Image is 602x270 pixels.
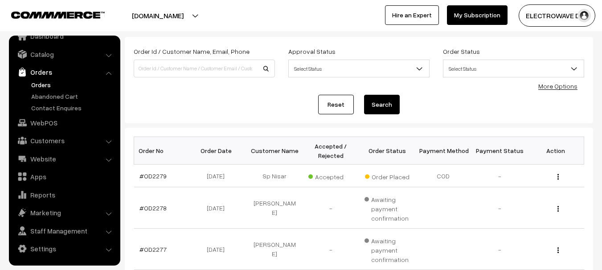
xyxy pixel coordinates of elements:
[365,170,410,181] span: Order Placed
[190,229,246,270] td: [DATE]
[11,169,117,185] a: Apps
[471,187,528,229] td: -
[303,137,359,165] th: Accepted / Rejected
[308,170,353,181] span: Accepted
[11,241,117,257] a: Settings
[139,204,167,212] a: #OD2278
[364,193,410,223] span: Awaiting payment confirmation
[246,165,303,187] td: Sp Nisar
[318,95,354,114] a: Reset
[443,47,480,56] label: Order Status
[415,137,471,165] th: Payment Method
[11,115,117,131] a: WebPOS
[364,234,410,264] span: Awaiting payment confirmation
[190,137,246,165] th: Order Date
[101,4,215,27] button: [DOMAIN_NAME]
[557,206,559,212] img: Menu
[134,137,190,165] th: Order No
[11,223,117,239] a: Staff Management
[528,137,584,165] th: Action
[577,9,591,22] img: user
[29,92,117,101] a: Abandoned Cart
[11,28,117,44] a: Dashboard
[519,4,595,27] button: ELECTROWAVE DE…
[538,82,577,90] a: More Options
[385,5,439,25] a: Hire an Expert
[557,247,559,253] img: Menu
[447,5,508,25] a: My Subscription
[11,187,117,203] a: Reports
[303,187,359,229] td: -
[359,137,415,165] th: Order Status
[246,187,303,229] td: [PERSON_NAME]
[134,47,250,56] label: Order Id / Customer Name, Email, Phone
[139,246,167,253] a: #OD2277
[29,103,117,113] a: Contact Enquires
[11,64,117,80] a: Orders
[29,80,117,89] a: Orders
[471,137,528,165] th: Payment Status
[190,187,246,229] td: [DATE]
[471,229,528,270] td: -
[11,151,117,167] a: Website
[289,61,429,77] span: Select Status
[139,172,167,180] a: #OD2279
[134,60,275,77] input: Order Id / Customer Name / Customer Email / Customer Phone
[288,47,336,56] label: Approval Status
[415,165,471,187] td: COD
[303,229,359,270] td: -
[443,60,584,77] span: Select Status
[471,165,528,187] td: -
[11,46,117,62] a: Catalog
[364,95,400,114] button: Search
[246,137,303,165] th: Customer Name
[246,229,303,270] td: [PERSON_NAME]
[11,9,89,20] a: COMMMERCE
[11,133,117,149] a: Customers
[443,61,584,77] span: Select Status
[11,12,105,18] img: COMMMERCE
[190,165,246,187] td: [DATE]
[557,174,559,180] img: Menu
[288,60,430,77] span: Select Status
[11,205,117,221] a: Marketing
